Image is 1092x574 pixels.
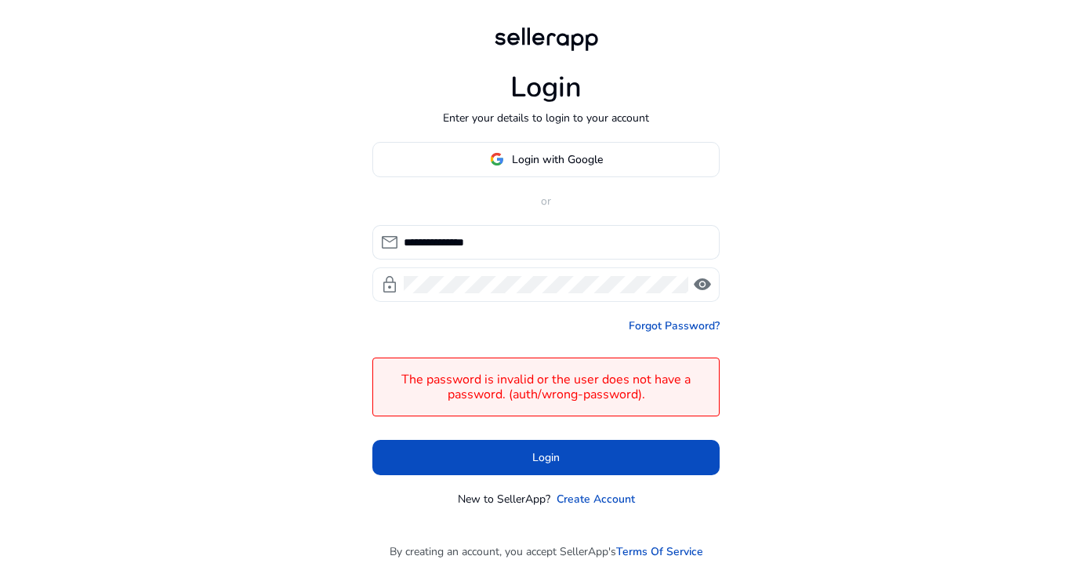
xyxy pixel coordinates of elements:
h1: Login [510,71,582,104]
span: Login with Google [512,151,603,168]
img: google-logo.svg [490,152,504,166]
h4: The password is invalid or the user does not have a password. (auth/wrong-password). [381,372,711,402]
a: Forgot Password? [629,318,720,334]
span: visibility [693,275,712,294]
a: Terms Of Service [616,543,703,560]
p: New to SellerApp? [458,491,550,507]
a: Create Account [557,491,635,507]
span: mail [380,233,399,252]
span: lock [380,275,399,294]
button: Login [372,440,720,475]
p: Enter your details to login to your account [443,110,649,126]
p: or [372,193,720,209]
button: Login with Google [372,142,720,177]
span: Login [532,449,560,466]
